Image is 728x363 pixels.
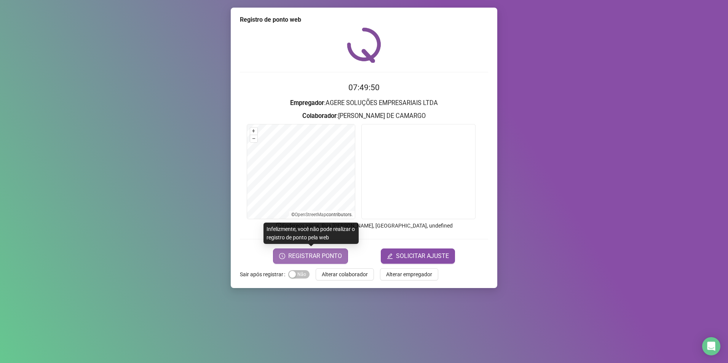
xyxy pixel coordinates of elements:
strong: Colaborador [302,112,337,119]
span: REGISTRAR PONTO [288,252,342,261]
span: SOLICITAR AJUSTE [396,252,449,261]
button: editSOLICITAR AJUSTE [381,248,455,264]
div: Registro de ponto web [240,15,488,24]
a: OpenStreetMap [295,212,326,217]
button: Alterar colaborador [316,268,374,280]
span: info-circle [275,222,282,229]
div: Open Intercom Messenger [702,337,720,355]
h3: : [PERSON_NAME] DE CAMARGO [240,111,488,121]
span: Alterar colaborador [322,270,368,279]
button: Alterar empregador [380,268,438,280]
button: + [250,127,257,135]
div: Infelizmente, você não pode realizar o registro de ponto pela web [263,223,359,244]
span: edit [387,253,393,259]
h3: : AGERE SOLUÇÕES EMPRESARIAIS LTDA [240,98,488,108]
strong: Empregador [290,99,324,107]
img: QRPoint [347,27,381,63]
span: Alterar empregador [386,270,432,279]
time: 07:49:50 [348,83,380,92]
label: Sair após registrar [240,268,288,280]
p: Endereço aprox. : Rua [PERSON_NAME], [GEOGRAPHIC_DATA], undefined [240,221,488,230]
button: – [250,135,257,142]
li: © contributors. [291,212,353,217]
button: REGISTRAR PONTO [273,248,348,264]
span: clock-circle [279,253,285,259]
